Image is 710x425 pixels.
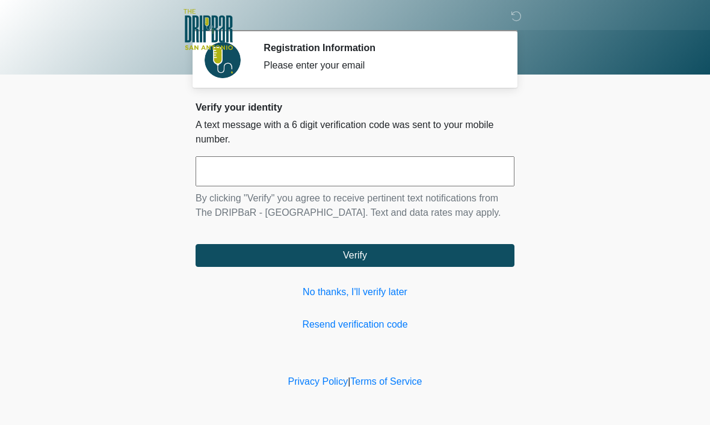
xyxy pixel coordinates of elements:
p: A text message with a 6 digit verification code was sent to your mobile number. [196,118,514,147]
img: The DRIPBaR - San Antonio Fossil Creek Logo [184,9,233,51]
a: Privacy Policy [288,376,348,387]
img: Agent Avatar [205,42,241,78]
a: Terms of Service [350,376,422,387]
a: | [348,376,350,387]
button: Verify [196,244,514,267]
div: Please enter your email [264,58,496,73]
a: Resend verification code [196,317,514,332]
a: No thanks, I'll verify later [196,285,514,299]
h2: Verify your identity [196,102,514,113]
p: By clicking "Verify" you agree to receive pertinent text notifications from The DRIPBaR - [GEOGRA... [196,191,514,220]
